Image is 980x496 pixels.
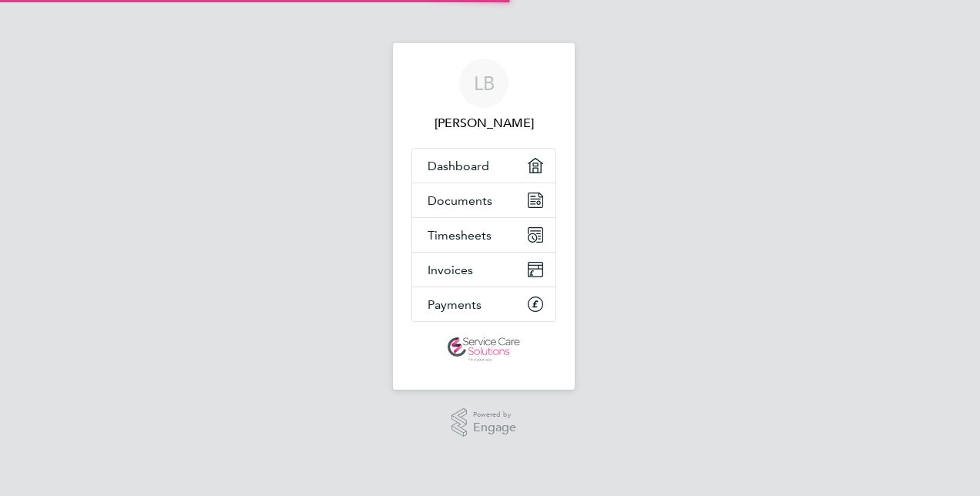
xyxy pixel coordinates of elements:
a: Dashboard [412,149,555,183]
span: Timesheets [428,228,492,243]
a: Invoices [412,253,555,287]
img: servicecare-logo-retina.png [448,337,520,362]
a: Documents [412,183,555,217]
a: Payments [412,287,555,321]
span: Dashboard [428,159,489,173]
span: LB [474,73,495,93]
span: Documents [428,193,492,208]
span: Powered by [473,408,516,421]
a: Powered byEngage [451,408,517,437]
nav: Main navigation [393,43,575,390]
span: Engage [473,421,516,434]
a: LB[PERSON_NAME] [411,59,556,132]
a: Go to home page [411,337,556,362]
span: Payments [428,297,482,312]
span: Laura Braithwaite [411,114,556,132]
a: Timesheets [412,218,555,252]
span: Invoices [428,263,473,277]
